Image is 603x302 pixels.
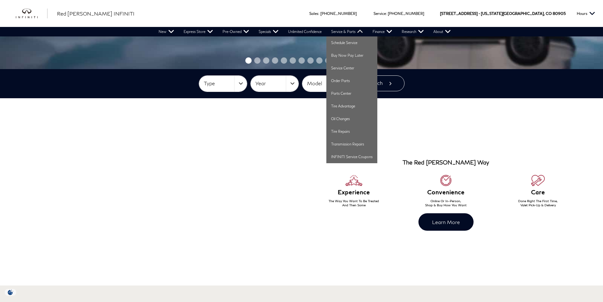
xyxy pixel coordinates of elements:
a: [STREET_ADDRESS] • [US_STATE][GEOGRAPHIC_DATA], CO 80905 [440,11,566,16]
a: [PHONE_NUMBER] [388,11,424,16]
a: Schedule Service [326,36,377,49]
a: Research [397,27,429,36]
a: Red [PERSON_NAME] INFINITI [57,10,135,17]
button: Year [251,76,298,92]
span: Go to slide 1 [245,57,252,64]
span: Go to slide 3 [263,57,269,64]
h6: Convenience [400,189,492,196]
h6: Experience [308,189,400,196]
span: Sales [309,11,318,16]
nav: Main Navigation [154,27,455,36]
span: : [318,11,319,16]
a: infiniti [16,9,47,19]
span: Red [PERSON_NAME] INFINITI [57,10,135,16]
a: Express Store [179,27,218,36]
span: Go to slide 10 [325,57,331,64]
a: Parts Center [326,87,377,100]
section: Click to Open Cookie Consent Modal [3,289,18,296]
span: Go to slide 4 [272,57,278,64]
span: Done Right The First Time, Valet Pick-Up & Delivery [518,199,558,207]
a: Learn More [418,213,474,231]
a: Service & Parts [326,27,368,36]
button: Search [354,75,405,91]
a: Transmission Repairs [326,138,377,151]
img: Opt-Out Icon [3,289,18,296]
a: Order Parts [326,74,377,87]
span: Go to slide 7 [298,57,305,64]
h6: Care [492,189,584,196]
span: Model [307,78,337,89]
a: Oil Changes [326,112,377,125]
span: Service [374,11,386,16]
a: Service Center [326,62,377,74]
a: Specials [254,27,283,36]
a: [PHONE_NUMBER] [320,11,357,16]
a: Tire Repairs [326,125,377,138]
a: Finance [368,27,397,36]
img: INFINITI [16,9,47,19]
span: : [386,11,387,16]
span: Go to slide 6 [290,57,296,64]
button: Type [199,76,247,92]
a: Buy Now Pay Later [326,49,377,62]
a: Pre-Owned [218,27,254,36]
a: Tire Advantage [326,100,377,112]
a: INFINITI Service Coupons [326,151,377,163]
span: Type [204,78,234,89]
span: Year [255,78,286,89]
button: Model [302,76,350,92]
h3: The Red [PERSON_NAME] Way [403,159,489,166]
span: Online Or In-Person, Shop & Buy How You Want [425,199,467,207]
a: Unlimited Confidence [283,27,326,36]
span: Go to slide 9 [316,57,323,64]
span: The Way You Want To Be Treated And Then Some [329,199,379,207]
a: New [154,27,179,36]
a: About [429,27,455,36]
span: Go to slide 2 [254,57,261,64]
span: Go to slide 5 [281,57,287,64]
span: Go to slide 8 [307,57,314,64]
